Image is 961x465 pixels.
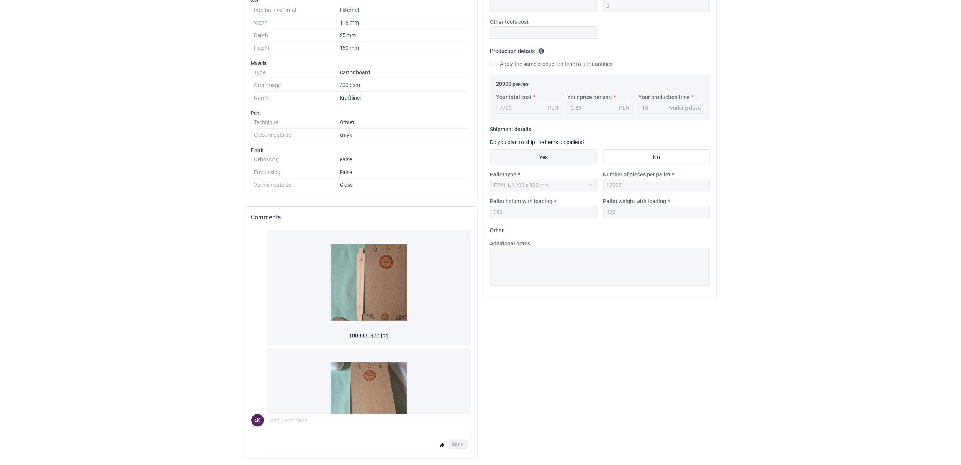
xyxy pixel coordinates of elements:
label: Number of pieces per pallet [603,171,671,178]
label: Pallet height with loading [490,197,553,205]
dt: Depth [254,29,340,42]
label: Pallet type [490,171,517,178]
dd: False [340,166,468,179]
dd: Offset [340,116,468,129]
dt: Name [254,92,340,104]
legend: 20000 pieces [496,78,529,87]
dd: cmyk [340,129,468,141]
dd: False [340,153,468,166]
h3: Material [251,60,471,66]
label: Your price per unit [568,93,612,101]
label: Other tools cost [490,18,529,26]
dt: Debossing [254,153,340,166]
dd: External [340,4,468,16]
dt: Varnish outside [254,179,340,188]
label: Pallet weight with loading [603,197,666,205]
div: PLN [619,104,630,112]
h3: Finish [251,147,471,153]
dt: Embossing [254,166,340,179]
dt: Colours outside [254,129,340,141]
dt: Height [254,42,340,54]
dd: 25 mm [340,29,468,42]
dd: 150 mm [340,42,468,54]
span: 1000035977.jpg [349,329,389,339]
dd: Kraftliner [340,92,468,104]
dt: Type [254,66,340,79]
label: Apply the same production time to all quantities [490,60,613,68]
h2: Comments [251,213,471,222]
div: working days [669,104,701,112]
h3: Print [251,110,471,116]
dt: Internal / external [254,4,340,16]
label: Your total cost [496,93,532,101]
dd: 300 gsm [340,79,468,92]
figcaption: ŁK [251,414,264,427]
dd: Cartonboard [340,66,468,79]
label: Your production time [639,93,690,101]
legend: Production details [490,45,544,54]
legend: Shipment details [490,123,532,132]
label: Additional notes [490,240,530,247]
div: PLN [548,104,558,112]
dd: Gloss [340,179,468,188]
button: Send [449,440,468,449]
div: Łukasz Kowalski [251,414,264,427]
a: 1000035976.jpg [267,348,471,463]
span: Send [452,442,464,447]
dt: Width [254,16,340,29]
label: Do you plan to ship the items on pallets? [490,139,585,145]
legend: Other [490,224,504,233]
img: FwpGsvlHW4Tcsf4N6v5YCGlXGhRgBWfLpSAlt6cD.jpg [331,237,407,329]
dt: Technique [254,116,340,129]
dd: 115 mm [340,16,468,29]
dt: Grammage [254,79,340,92]
img: vEm05Qj7x02k84bYEBRo6gfsD8wl0PbNNyhflkLs.jpg [331,355,407,447]
a: 1000035977.jpg [267,230,471,345]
